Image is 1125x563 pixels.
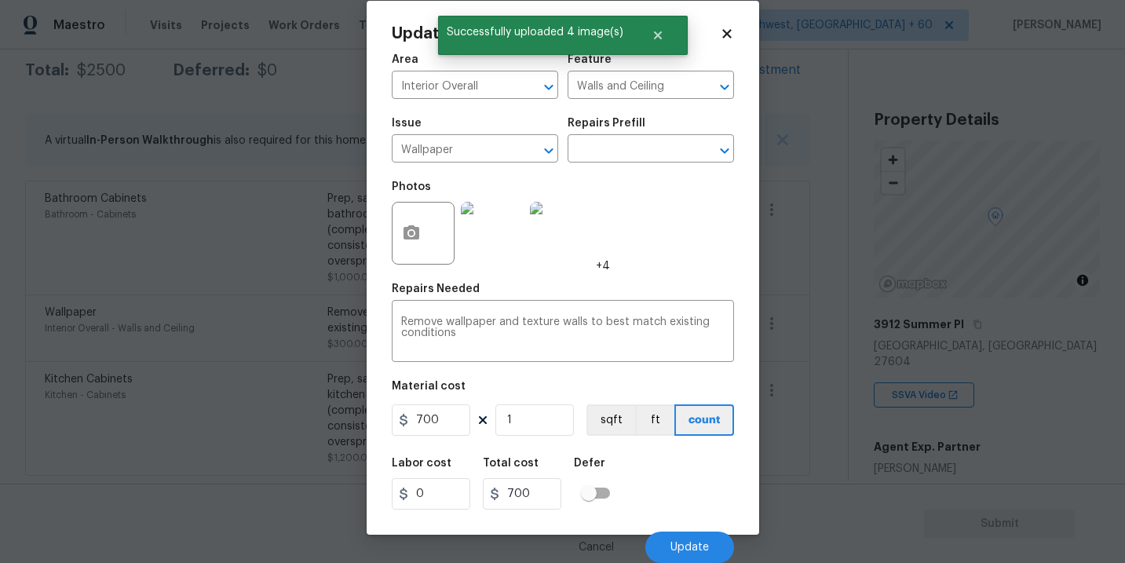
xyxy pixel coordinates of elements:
button: Open [714,140,736,162]
button: sqft [586,404,635,436]
h5: Area [392,54,418,65]
h5: Repairs Needed [392,283,480,294]
button: Update [645,532,734,563]
span: Update [670,542,709,554]
button: Close [632,20,684,51]
h5: Total cost [483,458,539,469]
button: ft [635,404,674,436]
span: Successfully uploaded 4 image(s) [438,16,632,49]
span: Cancel [579,542,614,554]
h5: Labor cost [392,458,451,469]
button: Open [714,76,736,98]
h5: Repairs Prefill [568,118,645,129]
h5: Issue [392,118,422,129]
h5: Material cost [392,381,466,392]
button: count [674,404,734,436]
h5: Defer [574,458,605,469]
textarea: Remove wallpaper and texture walls to best match existing conditions [401,316,725,349]
h5: Photos [392,181,431,192]
h2: Update Condition Adjustment [392,26,720,42]
button: Open [538,76,560,98]
button: Open [538,140,560,162]
h5: Feature [568,54,612,65]
button: Cancel [553,532,639,563]
span: +4 [596,258,610,274]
